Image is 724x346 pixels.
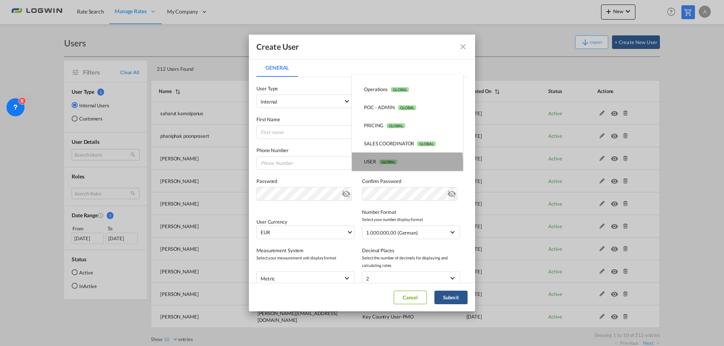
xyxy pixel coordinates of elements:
span: GLOBAL [391,87,409,92]
div: USER [364,158,397,165]
div: PRICING [364,122,405,129]
div: POC - ADMIN [364,104,416,111]
span: GLOBAL [417,141,436,146]
div: Operations [364,86,409,93]
span: GLOBAL [387,123,405,128]
span: GLOBAL [398,105,416,110]
div: SALES COORDINATOR [364,140,436,147]
span: GLOBAL [379,159,397,165]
